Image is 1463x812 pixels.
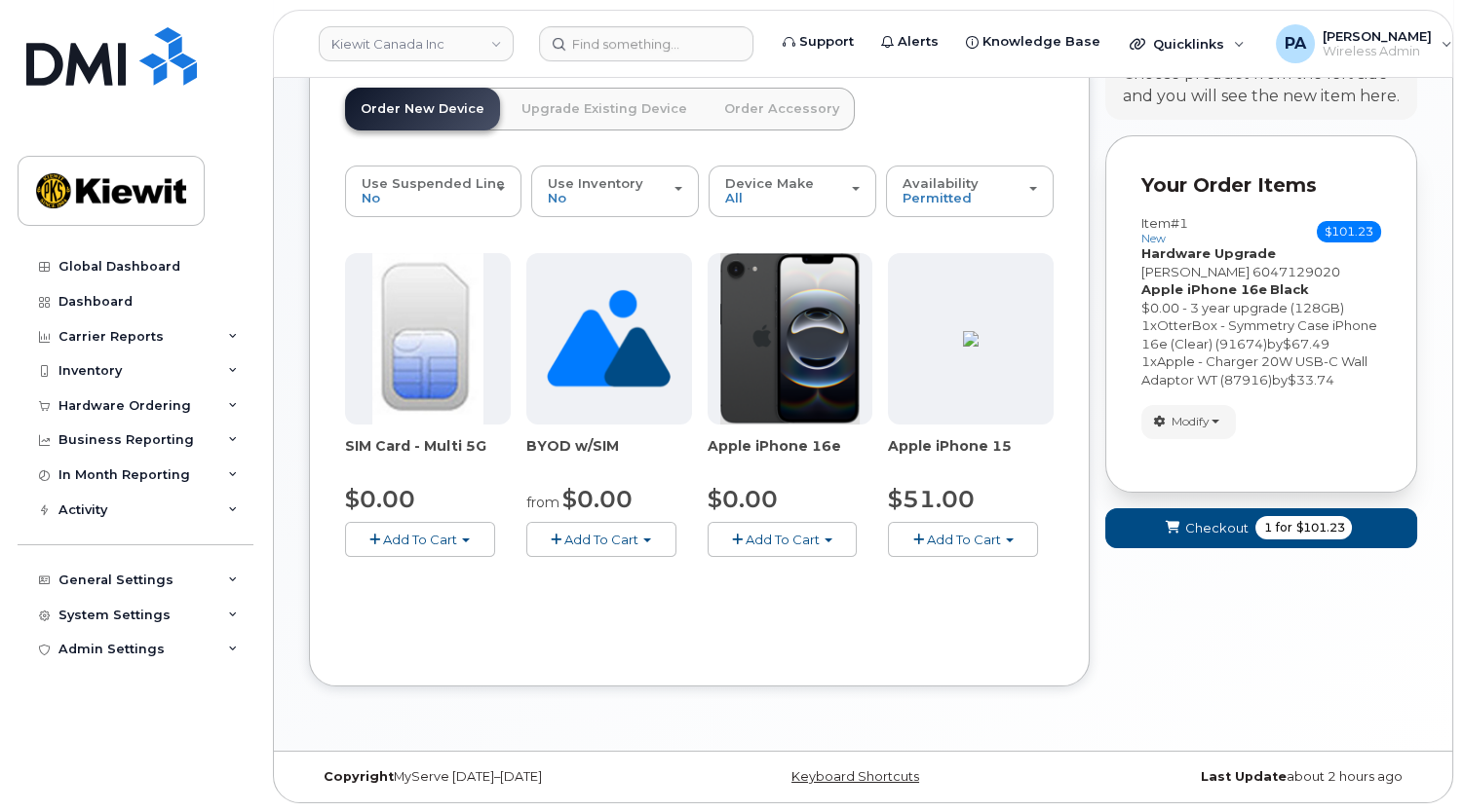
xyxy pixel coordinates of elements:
[345,166,521,216] button: Use Suspended Line No
[746,532,820,547] span: Add To Cart
[548,190,566,205] span: No
[1141,232,1166,245] small: new
[982,32,1100,52] span: Knowledge Base
[1323,44,1432,59] span: Wireless Admin
[539,26,753,61] input: Find something...
[1141,245,1276,261] strong: Hardware Upgrade
[888,485,975,513] span: $51.00
[886,166,1054,216] button: Availability Permitted
[791,769,919,784] a: Keyboard Shortcuts
[345,522,495,556] button: Add To Cart
[1285,32,1306,55] span: PA
[506,88,703,130] a: Upgrade Existing Device
[1252,264,1340,279] span: 6047129020
[709,88,855,130] a: Order Accessory
[1171,215,1188,231] span: #1
[888,522,1038,556] button: Add To Cart
[1270,281,1309,297] strong: Black
[362,175,505,191] span: Use Suspended Line
[1141,317,1377,351] span: OtterBox - Symmetry Case iPhone 16e (Clear) (91674)
[345,88,500,130] a: Order New Device
[708,436,873,475] div: Apple iPhone 16e
[1317,221,1381,242] span: $101.23
[725,175,814,191] span: Device Make
[867,22,952,61] a: Alerts
[526,494,559,511] small: from
[1141,264,1250,279] span: [PERSON_NAME]
[309,769,678,785] div: MyServe [DATE]–[DATE]
[564,532,638,547] span: Add To Cart
[1048,769,1417,785] div: about 2 hours ago
[526,436,692,475] div: BYOD w/SIM
[1295,519,1344,536] span: $101.23
[1141,216,1188,244] h3: Item
[1184,519,1248,537] span: Checkout
[1283,336,1329,351] span: $67.49
[1141,281,1267,297] strong: Apple iPhone 16e
[1378,727,1448,797] iframe: Messenger Launcher
[1201,769,1287,784] strong: Last Update
[1141,171,1381,200] p: Your Order Items
[903,175,979,191] span: Availability
[1172,413,1210,430] span: Modify
[548,175,643,191] span: Use Inventory
[1323,28,1432,44] span: [PERSON_NAME]
[1153,36,1224,52] span: Quicklinks
[708,485,778,513] span: $0.00
[362,190,380,205] span: No
[562,485,633,513] span: $0.00
[1288,372,1334,388] span: $33.74
[898,32,939,52] span: Alerts
[769,22,867,61] a: Support
[526,522,676,556] button: Add To Cart
[963,331,979,347] img: 96FE4D95-2934-46F2-B57A-6FE1B9896579.png
[927,532,1001,547] span: Add To Cart
[1141,353,1367,388] span: Apple - Charger 20W USB-C Wall Adaptor WT (87916)
[725,190,743,205] span: All
[1141,352,1381,388] div: x by
[708,522,858,556] button: Add To Cart
[1105,508,1417,548] button: Checkout 1 for $101.23
[1263,519,1271,536] span: 1
[1116,24,1258,63] div: Quicklinks
[319,26,514,61] a: Kiewit Canada Inc
[1271,519,1295,536] span: for
[1141,316,1381,352] div: x by
[383,532,457,547] span: Add To Cart
[903,190,972,205] span: Permitted
[1123,63,1400,108] div: Choose product from the left side and you will see the new item here.
[531,166,699,216] button: Use Inventory No
[709,166,876,216] button: Device Make All
[1141,317,1150,333] span: 1
[1141,405,1236,439] button: Modify
[345,485,415,513] span: $0.00
[324,769,394,784] strong: Copyright
[1141,353,1150,369] span: 1
[547,253,671,424] img: no_image_found-2caef05468ed5679b831cfe6fc140e25e0c280774317ffc20a367ab7fd17291e.png
[799,32,854,52] span: Support
[888,436,1054,475] div: Apple iPhone 15
[952,22,1114,61] a: Knowledge Base
[345,436,511,475] div: SIM Card - Multi 5G
[1141,299,1381,317] div: $0.00 - 3 year upgrade (128GB)
[720,253,860,424] img: iPhone_16e_pic.PNG
[372,253,483,424] img: 00D627D4-43E9-49B7-A367-2C99342E128C.jpg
